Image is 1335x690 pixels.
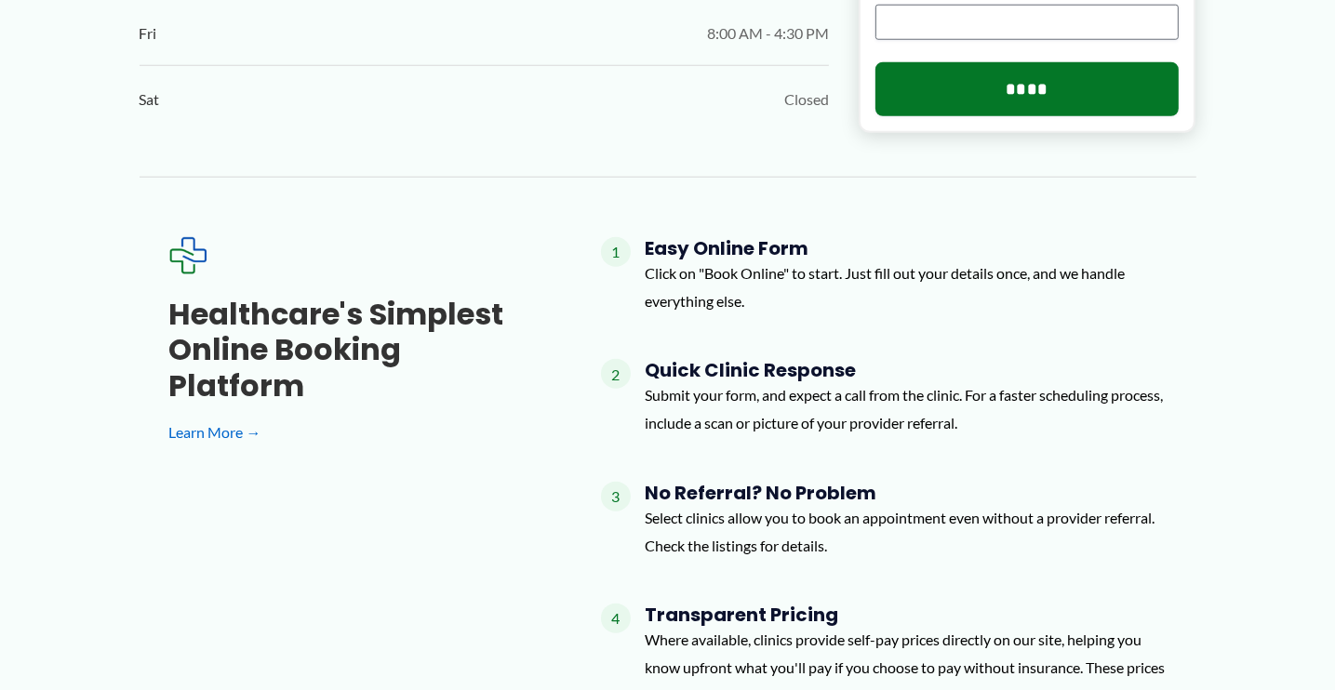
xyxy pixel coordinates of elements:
[646,359,1167,381] h4: Quick Clinic Response
[707,20,829,47] span: 8:00 AM - 4:30 PM
[140,20,157,47] span: Fri
[169,237,207,274] img: Expected Healthcare Logo
[601,482,631,511] span: 3
[646,237,1167,259] h4: Easy Online Form
[784,86,829,113] span: Closed
[601,359,631,389] span: 2
[601,237,631,267] span: 1
[169,418,541,446] a: Learn More →
[646,482,1167,504] h4: No Referral? No Problem
[646,381,1167,436] p: Submit your form, and expect a call from the clinic. For a faster scheduling process, include a s...
[646,504,1167,559] p: Select clinics allow you to book an appointment even without a provider referral. Check the listi...
[646,604,1167,626] h4: Transparent Pricing
[169,297,541,404] h3: Healthcare's simplest online booking platform
[646,259,1167,314] p: Click on "Book Online" to start. Just fill out your details once, and we handle everything else.
[601,604,631,633] span: 4
[140,86,160,113] span: Sat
